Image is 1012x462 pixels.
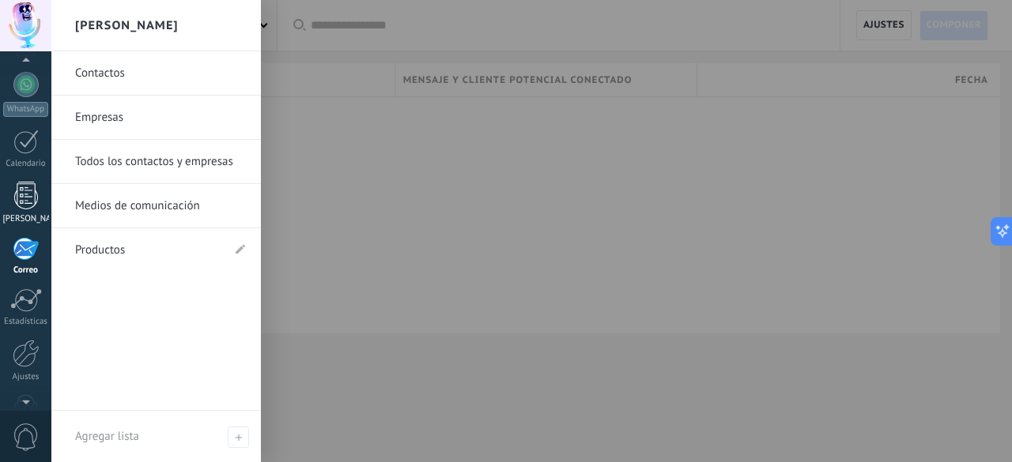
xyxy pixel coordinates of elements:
font: Agregar lista [75,429,139,444]
font: Todos los contactos y empresas [75,154,233,169]
font: WhatsApp [7,103,44,115]
font: Productos [75,242,125,257]
a: Medios de comunicación [75,184,245,228]
a: Contactos [75,51,245,96]
font: [PERSON_NAME] [75,18,179,33]
font: [PERSON_NAME] [3,213,66,224]
font: Correo [13,265,38,276]
font: Contactos [75,66,125,81]
font: Ajustes [13,371,40,382]
font: Medios de comunicación [75,198,200,213]
a: Empresas [75,96,245,140]
font: Estadísticas [4,316,47,327]
font: Calendario [6,158,45,169]
a: Todos los contactos y empresas [75,140,245,184]
font: Empresas [75,110,123,125]
span: Agregar lista [228,426,249,448]
a: Productos [75,228,221,272]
